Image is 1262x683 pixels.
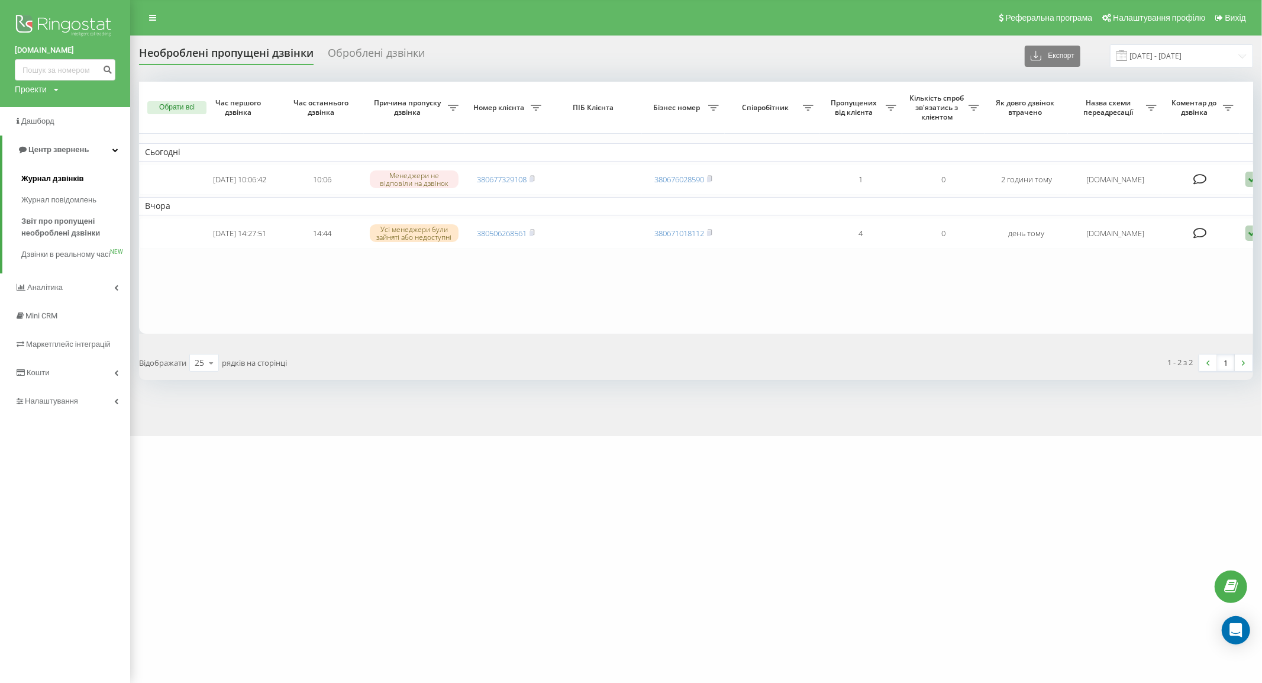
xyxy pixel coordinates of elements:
td: [DATE] 14:27:51 [198,218,281,249]
td: 2 години тому [985,164,1068,195]
span: Журнал дзвінків [21,173,84,185]
span: Відображати [139,357,186,368]
span: Назва схеми переадресації [1074,98,1146,117]
td: [DOMAIN_NAME] [1068,218,1163,249]
span: Журнал повідомлень [21,194,96,206]
div: 1 - 2 з 2 [1168,356,1193,368]
div: Менеджери не відповіли на дзвінок [370,170,459,188]
span: Аналiтика [27,283,63,292]
span: Співробітник [731,103,803,112]
a: Дзвінки в реальному часіNEW [21,244,130,265]
td: 0 [902,218,985,249]
a: 380676028590 [654,174,704,185]
span: Пропущених від клієнта [825,98,886,117]
button: Експорт [1025,46,1080,67]
a: 380677329108 [477,174,527,185]
a: Звіт про пропущені необроблені дзвінки [21,211,130,244]
a: 380506268561 [477,228,527,239]
a: Журнал дзвінків [21,168,130,189]
span: Як довго дзвінок втрачено [995,98,1058,117]
span: рядків на сторінці [222,357,287,368]
span: Кошти [27,368,49,377]
a: 1 [1217,355,1235,371]
div: Усі менеджери були зайняті або недоступні [370,224,459,242]
span: Час останнього дзвінка [291,98,354,117]
div: Проекти [15,83,47,95]
div: 25 [195,357,204,369]
span: Вихід [1225,13,1246,22]
td: 0 [902,164,985,195]
span: Причина пропуску дзвінка [370,98,448,117]
span: Mini CRM [25,311,57,320]
td: день тому [985,218,1068,249]
span: Час першого дзвінка [208,98,272,117]
button: Обрати всі [147,101,206,114]
div: Необроблені пропущені дзвінки [139,47,314,65]
span: Бізнес номер [648,103,708,112]
td: 1 [819,164,902,195]
span: Реферальна програма [1006,13,1093,22]
span: Дзвінки в реальному часі [21,249,110,260]
td: [DATE] 10:06:42 [198,164,281,195]
span: Налаштування [25,397,78,405]
td: 4 [819,218,902,249]
div: Open Intercom Messenger [1222,616,1250,645]
a: Центр звернень [2,136,130,164]
span: Кількість спроб зв'язатись з клієнтом [908,94,969,121]
span: Налаштування профілю [1113,13,1205,22]
span: Центр звернень [28,145,89,154]
img: Ringostat logo [15,12,115,41]
td: [DOMAIN_NAME] [1068,164,1163,195]
div: Оброблені дзвінки [328,47,425,65]
span: Дашборд [21,117,54,125]
a: 380671018112 [654,228,704,239]
span: ПІБ Клієнта [557,103,632,112]
td: 14:44 [281,218,364,249]
span: Звіт про пропущені необроблені дзвінки [21,215,124,239]
span: Маркетплейс інтеграцій [26,340,111,349]
span: Номер клієнта [470,103,531,112]
input: Пошук за номером [15,59,115,80]
td: 10:06 [281,164,364,195]
a: [DOMAIN_NAME] [15,44,115,56]
a: Журнал повідомлень [21,189,130,211]
span: Коментар до дзвінка [1169,98,1223,117]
